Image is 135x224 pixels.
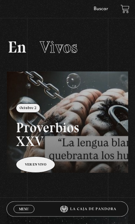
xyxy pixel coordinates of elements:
span: Menu [19,207,29,211]
a: View your shopping cart [121,5,129,13]
span: Cerrar [17,213,31,217]
a: Buscar [94,7,108,11]
h2: En [8,39,127,55]
span: Vivos [40,37,78,57]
